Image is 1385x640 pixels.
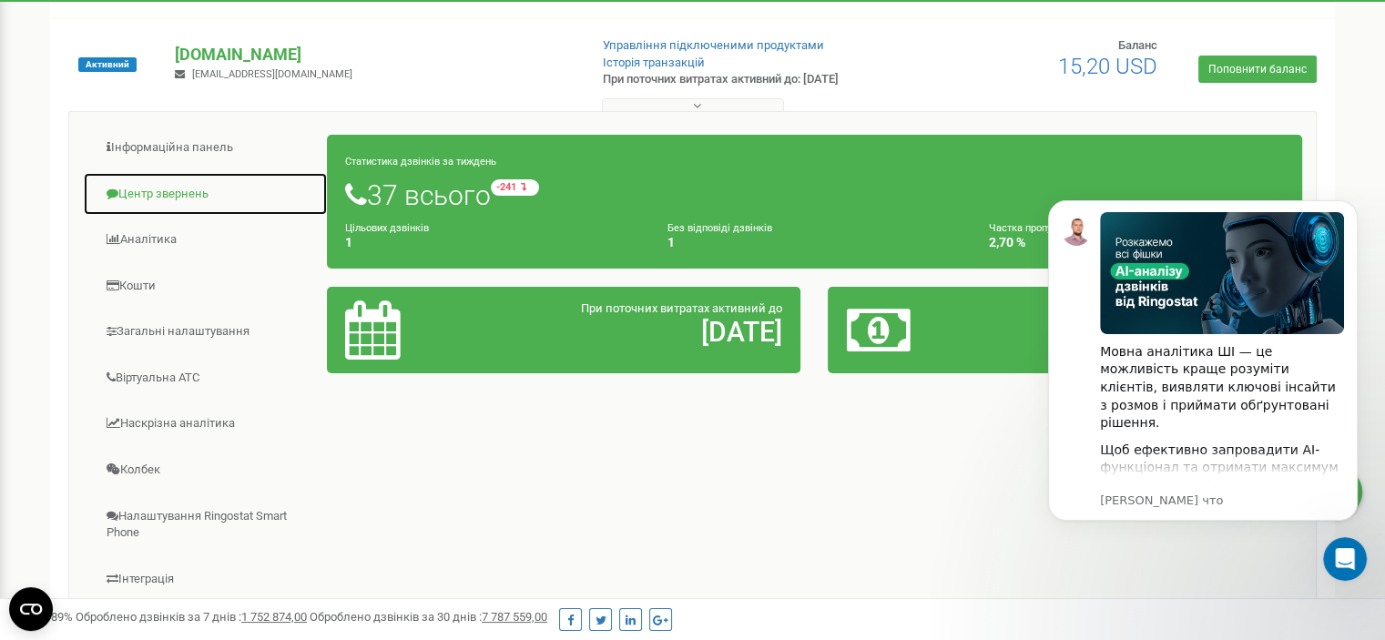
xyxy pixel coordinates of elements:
[989,222,1123,234] small: Частка пропущених дзвінків
[310,610,547,624] span: Оброблено дзвінків за 30 днів :
[667,236,962,249] h4: 1
[9,587,53,631] button: Open CMP widget
[83,401,328,446] a: Наскрізна аналітика
[83,126,328,170] a: Інформаційна панель
[500,317,782,347] h2: [DATE]
[667,222,772,234] small: Без відповіді дзвінків
[83,310,328,354] a: Загальні налаштування
[76,610,307,624] span: Оброблено дзвінків за 7 днів :
[345,156,496,168] small: Статистика дзвінків за тиждень
[345,236,640,249] h4: 1
[175,43,573,66] p: [DOMAIN_NAME]
[83,218,328,262] a: Аналiтика
[1198,56,1317,83] a: Поповнити баланс
[83,172,328,217] a: Центр звернень
[1058,54,1157,79] span: 15,20 USD
[1021,173,1385,591] iframe: Intercom notifications сообщение
[83,264,328,309] a: Кошти
[603,56,705,69] a: Історія транзакцій
[83,494,328,555] a: Налаштування Ringostat Smart Phone
[345,222,429,234] small: Цільових дзвінків
[482,610,547,624] u: 7 787 559,00
[1002,317,1284,347] h2: 15,20 $
[192,68,352,80] span: [EMAIL_ADDRESS][DOMAIN_NAME]
[83,557,328,602] a: Інтеграція
[581,301,782,315] span: При поточних витратах активний до
[83,356,328,401] a: Віртуальна АТС
[1323,537,1367,581] iframe: Intercom live chat
[989,236,1284,249] h4: 2,70 %
[603,71,894,88] p: При поточних витратах активний до: [DATE]
[603,38,824,52] a: Управління підключеними продуктами
[78,57,137,72] span: Активний
[1118,38,1157,52] span: Баланс
[241,610,307,624] u: 1 752 874,00
[83,448,328,493] a: Колбек
[345,179,1284,210] h1: 37 всього
[491,179,539,196] small: -241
